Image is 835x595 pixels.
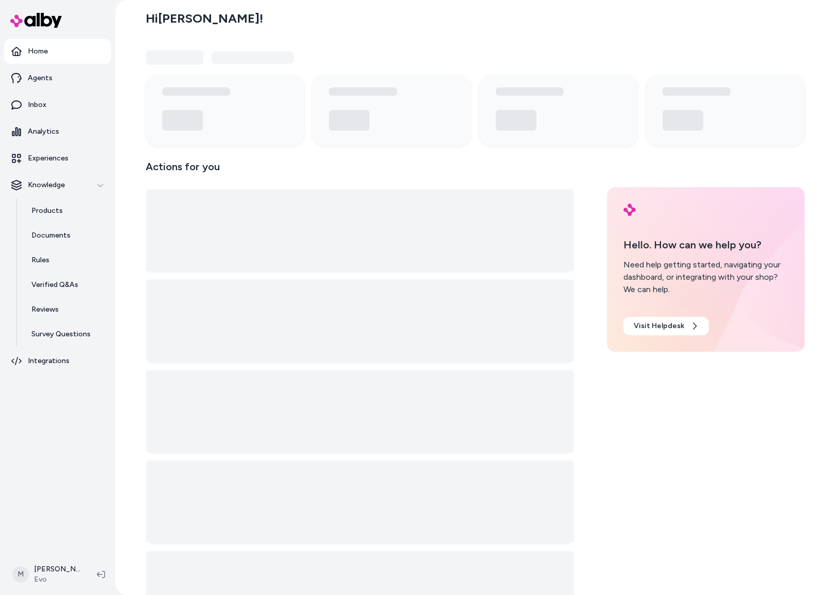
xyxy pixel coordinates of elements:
[21,297,111,322] a: Reviews
[4,173,111,197] button: Knowledge
[31,280,78,290] p: Verified Q&As
[21,223,111,248] a: Documents
[28,180,65,190] p: Knowledge
[31,255,49,265] p: Rules
[31,304,59,315] p: Reviews
[4,93,111,117] a: Inbox
[4,349,111,373] a: Integrations
[28,127,59,137] p: Analytics
[31,230,71,241] p: Documents
[28,100,46,110] p: Inbox
[623,204,636,216] img: alby Logo
[6,558,89,591] button: M[PERSON_NAME]Evo
[28,73,53,83] p: Agents
[623,237,788,253] p: Hello. How can we help you?
[623,317,709,335] a: Visit Helpdesk
[12,566,29,583] span: M
[21,322,111,347] a: Survey Questions
[28,356,69,366] p: Integrations
[21,248,111,273] a: Rules
[34,574,80,585] span: Evo
[146,158,574,183] p: Actions for you
[21,273,111,297] a: Verified Q&As
[146,11,263,26] h2: Hi [PERSON_NAME] !
[4,119,111,144] a: Analytics
[4,39,111,64] a: Home
[623,259,788,296] div: Need help getting started, navigating your dashboard, or integrating with your shop? We can help.
[31,329,91,339] p: Survey Questions
[31,206,63,216] p: Products
[4,66,111,91] a: Agents
[28,46,48,57] p: Home
[10,13,62,28] img: alby Logo
[21,199,111,223] a: Products
[4,146,111,171] a: Experiences
[34,564,80,574] p: [PERSON_NAME]
[28,153,68,164] p: Experiences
